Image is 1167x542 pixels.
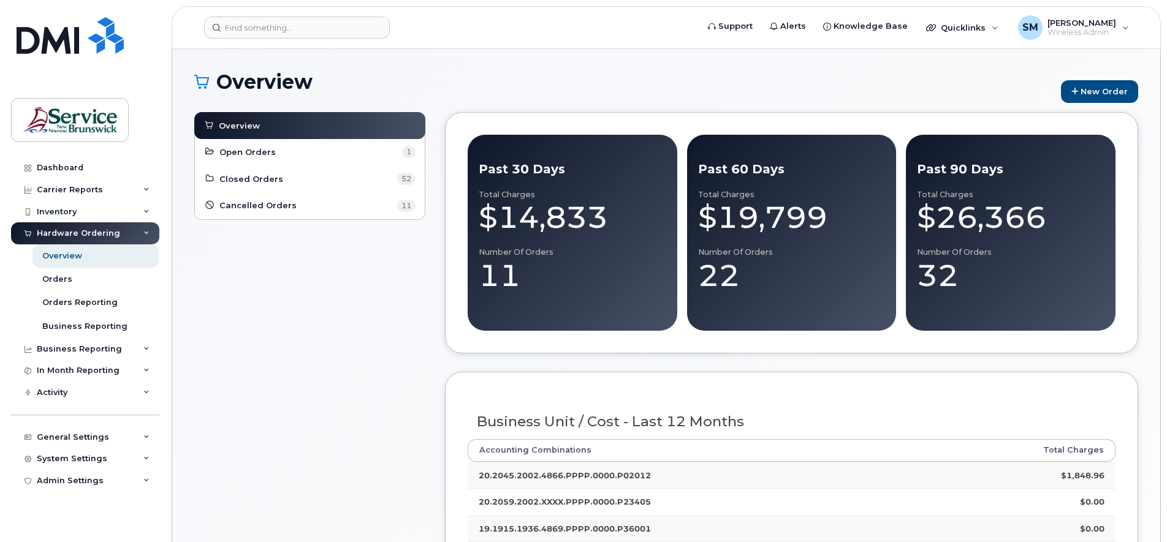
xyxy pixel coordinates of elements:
strong: 20.2045.2002.4866.PPPP.0000.P02012 [479,470,651,480]
span: Cancelled Orders [219,200,297,211]
div: Total Charges [479,190,666,200]
h1: Overview [194,71,1055,92]
span: Overview [219,120,260,132]
span: 1 [402,146,416,158]
div: Number of Orders [698,247,886,257]
strong: 19.1915.1936.4869.PPPP.0000.P36001 [479,524,651,533]
div: Number of Orders [917,247,1104,257]
span: Open Orders [219,146,276,158]
a: Cancelled Orders 11 [204,198,416,213]
span: 11 [397,200,416,212]
div: Past 90 Days [917,160,1104,178]
span: Closed Orders [219,173,283,185]
a: Overview [203,118,416,133]
div: $14,833 [479,199,666,236]
div: 32 [917,257,1104,294]
div: $26,366 [917,199,1104,236]
div: $19,799 [698,199,886,236]
span: 52 [397,173,416,185]
th: Accounting Combinations [468,439,921,461]
strong: $0.00 [1080,524,1104,533]
div: Past 60 Days [698,160,886,178]
strong: $0.00 [1080,497,1104,506]
h3: Business Unit / Cost - Last 12 Months [477,414,1106,429]
div: Past 30 Days [479,160,666,178]
div: 11 [479,257,666,294]
a: New Order [1061,80,1138,103]
div: Number of Orders [479,247,666,257]
strong: 20.2059.2002.XXXX.PPPP.0000.P23405 [479,497,651,506]
div: Total Charges [917,190,1104,200]
div: Total Charges [698,190,886,200]
div: 22 [698,257,886,294]
a: Open Orders 1 [204,145,416,159]
th: Total Charges [921,439,1116,461]
a: Closed Orders 52 [204,171,416,186]
strong: $1,848.96 [1061,470,1104,480]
